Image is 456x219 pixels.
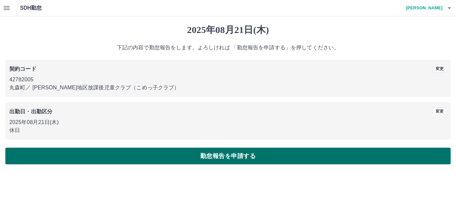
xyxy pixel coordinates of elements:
[5,148,451,164] button: 勤怠報告を申請する
[9,126,447,134] p: 休日
[433,65,447,72] button: 変更
[433,108,447,115] button: 変更
[9,118,447,126] p: 2025年08月21日(木)
[9,76,447,84] p: 42782005
[9,109,52,114] b: 出勤日・出勤区分
[5,24,451,36] h1: 2025年08月21日(木)
[9,66,36,72] b: 契約コード
[5,44,451,52] p: 下記の内容で勤怠報告をします。よろしければ 「勤怠報告を申請する」を押してください。
[9,84,447,92] p: 丸森町 ／ [PERSON_NAME]地区放課後児童クラブ（こめっ子クラブ）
